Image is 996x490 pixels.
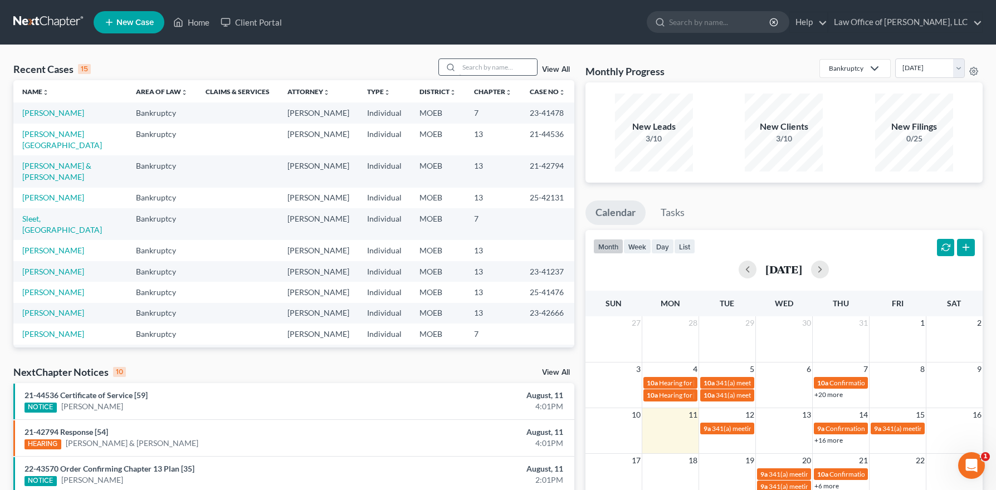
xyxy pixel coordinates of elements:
td: [PERSON_NAME] [279,324,358,344]
span: Fri [892,298,904,308]
div: 10 [113,367,126,377]
td: Individual [358,188,411,208]
div: 4:01PM [391,438,563,449]
a: [PERSON_NAME][GEOGRAPHIC_DATA] [22,129,102,150]
span: 8 [919,362,926,376]
a: Law Office of [PERSON_NAME], LLC [828,12,982,32]
i: unfold_more [323,89,330,96]
td: [PERSON_NAME] [279,208,358,240]
a: +20 more [814,390,843,399]
span: 28 [687,316,699,330]
td: MOEB [411,208,465,240]
span: 10a [817,470,828,478]
a: Help [790,12,827,32]
a: [PERSON_NAME] [61,401,123,412]
span: 14 [858,408,869,422]
td: 21-44536 [521,124,574,155]
td: 13 [465,155,521,187]
td: Bankruptcy [127,345,197,376]
td: [PERSON_NAME] [279,124,358,155]
td: Individual [358,155,411,187]
a: 21-42794 Response [54] [25,427,108,437]
td: 13 [465,282,521,302]
td: [PERSON_NAME] [279,188,358,208]
div: 15 [78,64,91,74]
div: August, 11 [391,390,563,401]
a: [PERSON_NAME] [22,246,84,255]
td: MOEB [411,303,465,324]
td: 13 [465,240,521,261]
span: 27 [631,316,642,330]
span: 341(a) meeting for [PERSON_NAME] [716,379,823,387]
span: Sun [606,298,622,308]
a: [PERSON_NAME] [22,308,84,317]
span: Confirmation hearing for [PERSON_NAME] [829,379,956,387]
div: Bankruptcy [829,63,863,73]
td: Individual [358,345,411,376]
td: MOEB [411,282,465,302]
div: 2:01PM [391,474,563,486]
span: 10a [704,391,715,399]
button: list [674,239,695,254]
td: Individual [358,240,411,261]
span: 341(a) meeting for [PERSON_NAME] [712,424,819,433]
td: [PERSON_NAME] [279,261,358,282]
span: 19 [744,454,755,467]
td: 13 [465,303,521,324]
span: Wed [775,298,793,308]
span: 31 [858,316,869,330]
td: 23-41478 [521,102,574,123]
td: Bankruptcy [127,102,197,123]
a: [PERSON_NAME] [22,108,84,117]
td: 13 [465,188,521,208]
div: NOTICE [25,403,57,413]
div: August, 11 [391,427,563,438]
td: MOEB [411,102,465,123]
span: 10a [647,391,658,399]
td: Bankruptcy [127,188,197,208]
span: Thu [833,298,849,308]
span: 11 [687,408,699,422]
i: unfold_more [384,89,390,96]
td: Individual [358,261,411,282]
span: 12 [744,408,755,422]
td: [PERSON_NAME] [279,303,358,324]
td: MOEB [411,240,465,261]
a: Sleet, [GEOGRAPHIC_DATA] [22,214,102,234]
i: unfold_more [181,89,188,96]
a: View All [542,66,570,73]
span: 341(a) meeting for [PERSON_NAME] [769,470,876,478]
td: 25-42131 [521,188,574,208]
div: 3/10 [745,133,823,144]
a: [PERSON_NAME] [22,267,84,276]
td: 13 [465,345,521,376]
td: MOEB [411,124,465,155]
a: Home [168,12,215,32]
div: 4:01PM [391,401,563,412]
td: [PERSON_NAME] [279,282,358,302]
button: day [651,239,674,254]
td: MOEB [411,261,465,282]
td: Bankruptcy [127,261,197,282]
div: New Leads [615,120,693,133]
td: 13 [465,261,521,282]
td: Individual [358,303,411,324]
a: Tasks [651,200,695,225]
td: MOEB [411,345,465,376]
a: Case Nounfold_more [530,87,565,96]
a: Chapterunfold_more [474,87,512,96]
span: 17 [631,454,642,467]
td: 7 [465,102,521,123]
td: 23-41237 [521,261,574,282]
span: Hearing for [PERSON_NAME] [659,391,746,399]
a: Attorneyunfold_more [287,87,330,96]
div: New Filings [875,120,953,133]
span: 2 [976,316,983,330]
h2: [DATE] [765,263,802,275]
div: HEARING [25,439,61,449]
span: 30 [801,316,812,330]
td: 21-42794 [521,155,574,187]
button: week [623,239,651,254]
a: 22-43570 Order Confirming Chapter 13 Plan [35] [25,464,194,473]
div: August, 11 [391,463,563,474]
